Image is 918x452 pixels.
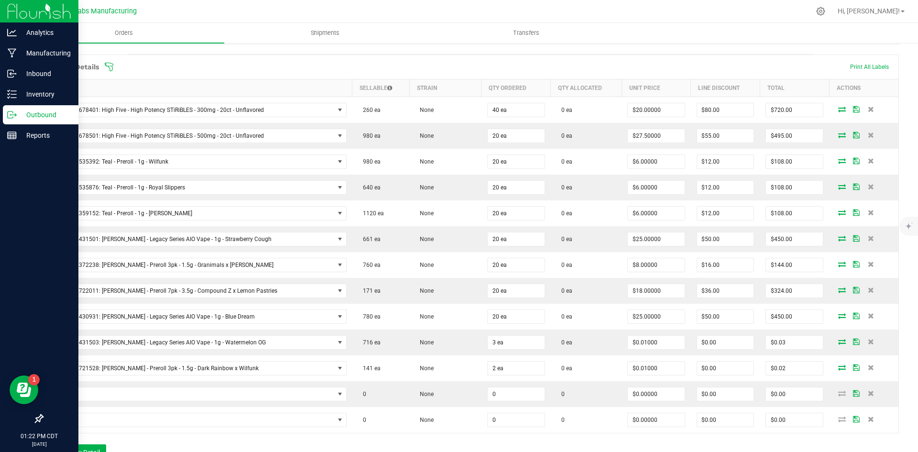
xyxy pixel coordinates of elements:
span: 0 ea [557,287,572,294]
input: 0 [628,362,685,375]
span: 0 ea [557,107,572,113]
span: Save Order Detail [849,158,863,164]
input: 0 [697,413,754,427]
span: Save Order Detail [849,364,863,370]
span: Delete Order Detail [863,390,878,396]
a: Shipments [224,23,426,43]
input: 0 [766,310,823,323]
span: 0 ea [557,313,572,320]
input: 0 [488,336,545,349]
span: NO DATA FOUND [49,232,347,246]
span: Save Order Detail [849,390,863,396]
input: 0 [628,155,685,168]
input: 0 [697,232,754,246]
input: 0 [697,181,754,194]
th: Qty Allocated [551,79,622,97]
input: 0 [628,103,685,117]
span: Delete Order Detail [863,313,878,319]
p: Outbound [17,109,74,121]
span: Delete Order Detail [863,339,878,344]
span: NO DATA FOUND [49,361,347,375]
span: 0 [358,417,366,423]
input: 0 [697,258,754,272]
input: 0 [697,387,754,401]
span: M00001535876: Teal - Preroll - 1g - Royal Slippers [49,181,334,194]
th: Sellable [352,79,409,97]
input: 0 [697,207,754,220]
input: 0 [628,232,685,246]
span: Delete Order Detail [863,416,878,422]
span: 780 ea [358,313,381,320]
span: 760 ea [358,262,381,268]
input: 0 [628,207,685,220]
input: 0 [488,103,545,117]
input: 0 [488,362,545,375]
span: 980 ea [358,158,381,165]
span: Save Order Detail [849,313,863,319]
input: 0 [488,232,545,246]
p: 01:22 PM CDT [4,432,74,441]
span: Hi, [PERSON_NAME]! [838,7,900,15]
input: 0 [628,181,685,194]
span: 1120 ea [358,210,384,217]
span: Orders [102,29,146,37]
iframe: Resource center [10,375,38,404]
span: NO DATA FOUND [49,129,347,143]
span: Shipments [298,29,352,37]
span: Delete Order Detail [863,261,878,267]
span: None [415,158,434,165]
input: 0 [766,181,823,194]
input: 0 [488,387,545,401]
input: 0 [697,103,754,117]
span: None [415,365,434,372]
p: Analytics [17,27,74,38]
inline-svg: Inventory [7,89,17,99]
span: M00001431503: [PERSON_NAME] - Legacy Series AIO Vape - 1g - Watermelon OG [49,336,334,349]
span: NO DATA FOUND [49,387,347,401]
input: 0 [766,232,823,246]
th: Strain [409,79,481,97]
span: Delete Order Detail [863,235,878,241]
span: NO DATA FOUND [49,335,347,350]
input: 0 [488,258,545,272]
span: Save Order Detail [849,416,863,422]
span: 0 ea [557,236,572,243]
span: None [415,313,434,320]
input: 0 [766,207,823,220]
span: Teal Labs Manufacturing [59,7,137,15]
input: 0 [766,336,823,349]
span: 0 ea [557,339,572,346]
th: Item [43,79,352,97]
input: 0 [488,284,545,298]
span: NO DATA FOUND [49,154,347,169]
span: M00001721528: [PERSON_NAME] - Preroll 3pk - 1.5g - Dark Rainbow x Wilfunk [49,362,334,375]
input: 0 [697,362,754,375]
input: 0 [488,181,545,194]
span: 0 ea [557,132,572,139]
input: 0 [488,129,545,143]
inline-svg: Outbound [7,110,17,120]
span: M00001431501: [PERSON_NAME] - Legacy Series AIO Vape - 1g - Strawberry Cough [49,232,334,246]
input: 0 [628,387,685,401]
span: NO DATA FOUND [49,413,347,427]
inline-svg: Manufacturing [7,48,17,58]
input: 0 [766,258,823,272]
span: M00001722011: [PERSON_NAME] - Preroll 7pk - 3.5g - Compound Z x Lemon Pastries [49,284,334,298]
th: Actions [829,79,898,97]
input: 0 [628,284,685,298]
span: M00001430931: [PERSON_NAME] - Legacy Series AIO Vape - 1g - Blue Dream [49,310,334,323]
span: Save Order Detail [849,287,863,293]
span: NO DATA FOUND [49,180,347,195]
span: 0 ea [557,184,572,191]
div: Manage settings [815,7,827,16]
span: Transfers [500,29,552,37]
span: NO DATA FOUND [49,309,347,324]
span: Save Order Detail [849,132,863,138]
span: Save Order Detail [849,235,863,241]
span: None [415,339,434,346]
input: 0 [628,258,685,272]
span: Delete Order Detail [863,158,878,164]
p: Manufacturing [17,47,74,59]
span: None [415,391,434,397]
